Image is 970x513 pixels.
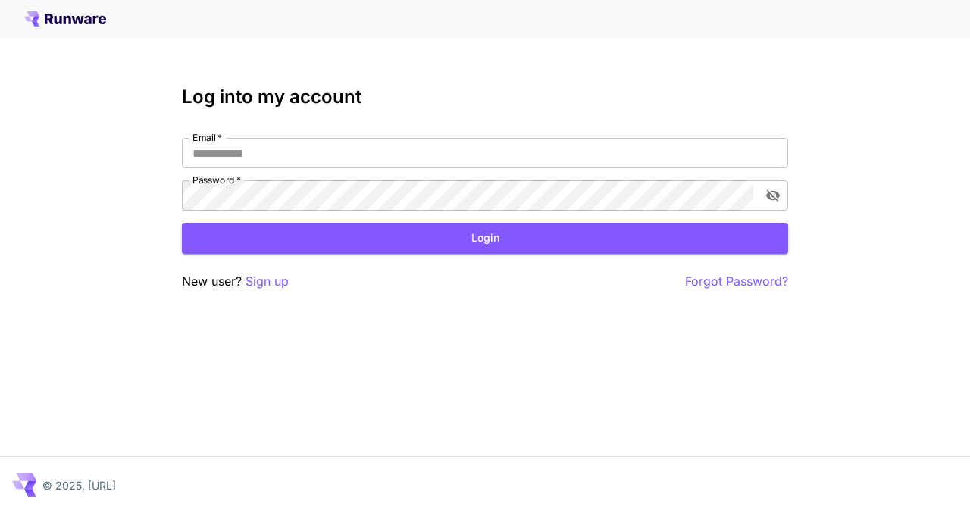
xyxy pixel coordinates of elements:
button: Sign up [246,272,289,291]
button: Login [182,223,788,254]
label: Email [192,131,222,144]
button: toggle password visibility [759,182,787,209]
button: Forgot Password? [685,272,788,291]
p: © 2025, [URL] [42,477,116,493]
p: New user? [182,272,289,291]
label: Password [192,174,241,186]
h3: Log into my account [182,86,788,108]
